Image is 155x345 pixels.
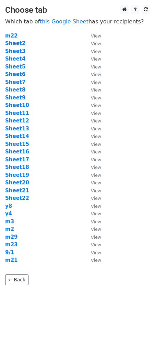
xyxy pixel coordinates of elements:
a: m21 [5,257,18,263]
a: View [84,226,101,232]
small: View [91,56,101,62]
small: View [91,126,101,131]
a: View [84,87,101,93]
strong: Sheet5 [5,64,25,70]
small: View [91,258,101,263]
small: View [91,173,101,178]
a: ← Back [5,274,28,285]
a: Sheet8 [5,87,25,93]
a: Sheet22 [5,195,29,201]
a: Sheet11 [5,110,29,116]
a: View [84,180,101,186]
strong: m3 [5,218,14,225]
a: View [84,64,101,70]
h3: Choose tab [5,5,150,15]
a: View [84,234,101,240]
a: Sheet13 [5,126,29,132]
a: View [84,71,101,77]
small: View [91,103,101,108]
small: View [91,111,101,116]
a: View [84,218,101,225]
a: View [84,187,101,194]
small: View [91,95,101,100]
a: Sheet14 [5,133,29,139]
a: m2 [5,226,14,232]
a: m29 [5,234,18,240]
strong: Sheet15 [5,141,29,147]
small: View [91,204,101,209]
a: y8 [5,203,12,209]
a: View [84,157,101,163]
a: y4 [5,211,12,217]
a: View [84,203,101,209]
small: View [91,142,101,147]
a: 9/1 [5,249,14,256]
a: View [84,48,101,54]
small: View [91,157,101,162]
a: View [84,102,101,108]
p: Which tab of has your recipients? [5,18,150,25]
a: View [84,79,101,85]
a: Sheet16 [5,149,29,155]
small: View [91,49,101,54]
a: View [84,141,101,147]
a: Sheet18 [5,164,29,170]
small: View [91,227,101,232]
small: View [91,180,101,185]
a: Sheet6 [5,71,25,77]
small: View [91,149,101,154]
small: View [91,196,101,201]
small: View [91,80,101,85]
strong: Sheet7 [5,79,25,85]
a: View [84,257,101,263]
a: Sheet21 [5,187,29,194]
strong: Sheet20 [5,180,29,186]
small: View [91,64,101,69]
small: View [91,219,101,224]
a: Sheet2 [5,40,25,46]
a: Sheet19 [5,172,29,178]
a: Sheet17 [5,157,29,163]
a: View [84,249,101,256]
a: View [84,110,101,116]
a: Sheet9 [5,95,25,101]
small: View [91,211,101,216]
small: View [91,235,101,240]
small: View [91,72,101,77]
a: Sheet12 [5,118,29,124]
small: View [91,33,101,39]
a: View [84,164,101,170]
small: View [91,165,101,170]
a: View [84,118,101,124]
a: m23 [5,241,18,248]
small: View [91,250,101,255]
small: View [91,118,101,123]
small: View [91,41,101,46]
small: View [91,242,101,247]
a: View [84,172,101,178]
a: View [84,133,101,139]
small: View [91,134,101,139]
strong: Sheet3 [5,48,25,54]
a: View [84,211,101,217]
a: View [84,126,101,132]
a: View [84,241,101,248]
a: View [84,33,101,39]
a: View [84,40,101,46]
a: View [84,195,101,201]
